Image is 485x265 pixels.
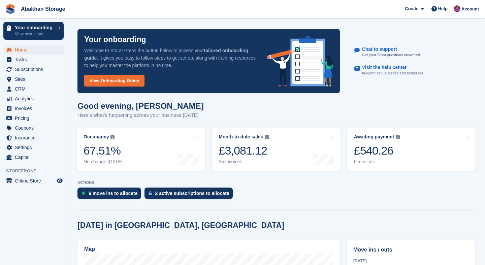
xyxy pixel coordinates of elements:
h2: Move ins / outs [353,246,468,254]
h2: Map [84,246,95,252]
span: CRM [15,84,55,94]
a: Visit the help center In-depth set up guides and resources. [354,61,468,79]
a: menu [3,133,64,142]
p: View next steps [15,31,55,37]
p: Visit the help center [362,65,419,70]
a: Awaiting payment £540.26 6 invoices [347,128,476,171]
span: Storefront [6,168,67,174]
a: Occupancy 67.51% No change [DATE] [77,128,205,171]
span: Subscriptions [15,65,55,74]
a: menu [3,153,64,162]
span: Analytics [15,94,55,103]
div: 6 invoices [354,159,400,165]
img: William Abakhan [454,5,460,12]
a: menu [3,104,64,113]
div: Occupancy [84,134,109,140]
p: Here's what's happening across your business [DATE] [77,111,204,119]
img: active_subscription_to_allocate_icon-d502201f5373d7db506a760aba3b589e785aa758c864c3986d89f69b8ff3... [149,191,152,195]
div: Month-to-date sales [219,134,263,140]
span: Insurance [15,133,55,142]
a: menu [3,65,64,74]
img: icon-info-grey-7440780725fd019a000dd9b08b2336e03edf1995a4989e88bcd33f0948082b44.svg [265,135,269,139]
a: menu [3,143,64,152]
a: View Onboarding Guide [84,75,144,87]
span: Tasks [15,55,55,64]
div: £540.26 [354,144,400,158]
a: menu [3,123,64,133]
p: Chat to support [362,46,416,52]
img: onboarding-info-6c161a55d2c0e0a8cae90662b2fe09162a5109e8cc188191df67fb4f79e88e88.svg [267,36,333,87]
p: ACTIONS [77,180,475,185]
a: menu [3,84,64,94]
span: Online Store [15,176,55,186]
a: Preview store [56,177,64,185]
div: 6 move ins to allocate [89,191,138,196]
img: stora-icon-8386f47178a22dfd0bd8f6a31ec36ba5ce8667c1dd55bd0f319d3a0aa187defe.svg [5,4,15,14]
img: icon-info-grey-7440780725fd019a000dd9b08b2336e03edf1995a4989e88bcd33f0948082b44.svg [110,135,115,139]
span: Sites [15,74,55,84]
p: Your onboarding [15,25,55,30]
a: menu [3,176,64,186]
h1: Good evening, [PERSON_NAME] [77,101,204,110]
div: 2 active subscriptions to allocate [155,191,229,196]
span: Invoices [15,104,55,113]
a: menu [3,94,64,103]
img: move_ins_to_allocate_icon-fdf77a2bb77ea45bf5b3d319d69a93e2d87916cf1d5bf7949dd705db3b84f3ca.svg [82,191,85,195]
div: Awaiting payment [354,134,394,140]
div: [DATE] [353,258,468,264]
div: £3,081.12 [219,144,269,158]
span: Help [438,5,448,12]
a: menu [3,74,64,84]
a: Your onboarding View next steps [3,22,64,40]
a: menu [3,113,64,123]
span: Coupons [15,123,55,133]
p: Welcome to Stora! Press the button below to access your . It gives you easy to follow steps to ge... [84,47,256,69]
span: Home [15,45,55,55]
a: Chat to support Get your Stora questions answered. [354,43,468,62]
span: Pricing [15,113,55,123]
span: Account [461,6,479,12]
a: 6 move ins to allocate [77,188,144,202]
div: 67.51% [84,144,123,158]
a: menu [3,55,64,64]
h2: [DATE] in [GEOGRAPHIC_DATA], [GEOGRAPHIC_DATA] [77,221,284,230]
span: Settings [15,143,55,152]
p: Get your Stora questions answered. [362,52,421,58]
span: Create [405,5,418,12]
img: icon-info-grey-7440780725fd019a000dd9b08b2336e03edf1995a4989e88bcd33f0948082b44.svg [396,135,400,139]
div: 55 invoices [219,159,269,165]
a: Abakhan Storage [18,3,68,14]
a: 2 active subscriptions to allocate [144,188,236,202]
span: Capital [15,153,55,162]
a: menu [3,45,64,55]
a: Month-to-date sales £3,081.12 55 invoices [212,128,340,171]
div: No change [DATE] [84,159,123,165]
p: In-depth set up guides and resources. [362,70,424,76]
p: Your onboarding [84,36,146,43]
